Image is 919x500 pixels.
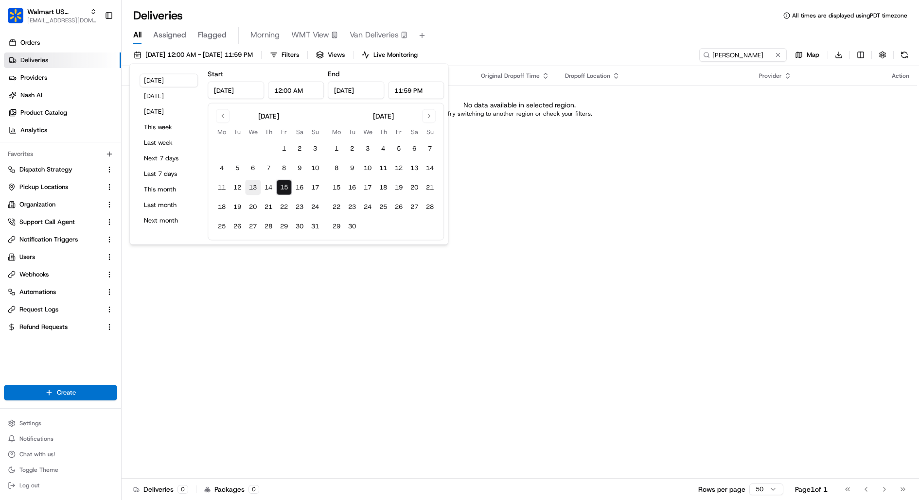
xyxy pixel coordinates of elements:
button: Notifications [4,432,117,446]
th: Monday [214,127,230,137]
img: Nash [10,9,29,29]
button: Dispatch Strategy [4,162,117,177]
button: 17 [360,180,375,195]
button: 13 [245,180,261,195]
button: 22 [329,199,344,215]
span: Nash AI [20,91,42,100]
button: Go to previous month [216,109,230,123]
button: 9 [292,160,307,176]
span: Morning [250,29,280,41]
th: Sunday [307,127,323,137]
button: Filters [265,48,303,62]
th: Sunday [422,127,438,137]
button: This week [140,121,198,134]
button: 31 [307,219,323,234]
label: Start [208,69,223,78]
button: Last month [140,198,198,212]
button: Views [312,48,349,62]
span: Dispatch Strategy [19,165,72,174]
button: 27 [406,199,422,215]
button: Last week [140,136,198,150]
span: API Documentation [92,140,156,150]
button: [DATE] [140,74,198,87]
p: No data available in selected region. [463,100,576,110]
span: Van Deliveries [350,29,399,41]
button: Support Call Agent [4,214,117,230]
span: Refund Requests [19,323,68,331]
h1: Deliveries [133,8,183,23]
th: Monday [329,127,344,137]
label: End [328,69,339,78]
span: Original Dropoff Time [481,72,540,80]
button: 8 [329,160,344,176]
div: 0 [248,485,259,494]
div: [DATE] [373,111,394,121]
button: Refund Requests [4,319,117,335]
span: Filters [282,51,299,59]
span: Support Call Agent [19,218,75,226]
button: 25 [214,219,230,234]
span: Product Catalog [20,108,67,117]
a: Organization [8,200,102,209]
button: Automations [4,284,117,300]
button: 19 [230,199,245,215]
span: Notification Triggers [19,235,78,244]
button: 4 [214,160,230,176]
a: Deliveries [4,52,121,68]
button: [DATE] [140,89,198,103]
button: 3 [360,141,375,156]
a: Request Logs [8,305,102,314]
th: Thursday [261,127,276,137]
input: Date [328,82,384,99]
button: 16 [292,180,307,195]
div: We're available if you need us! [33,102,123,110]
button: 8 [276,160,292,176]
button: 16 [344,180,360,195]
button: [DATE] 12:00 AM - [DATE] 11:59 PM [129,48,257,62]
a: Powered byPylon [69,164,118,172]
div: Start new chat [33,92,159,102]
span: Knowledge Base [19,140,74,150]
button: 30 [292,219,307,234]
button: Last 7 days [140,167,198,181]
button: Users [4,249,117,265]
button: 24 [307,199,323,215]
span: Chat with us! [19,450,55,458]
button: 20 [406,180,422,195]
a: Webhooks [8,270,102,279]
button: 5 [391,141,406,156]
button: 9 [344,160,360,176]
button: Refresh [898,48,911,62]
div: Action [892,72,909,80]
button: 15 [276,180,292,195]
span: Toggle Theme [19,466,58,474]
a: Notification Triggers [8,235,102,244]
span: Providers [20,73,47,82]
button: 26 [391,199,406,215]
span: Pickup Locations [19,183,68,191]
input: Time [268,82,324,99]
span: Settings [19,419,41,427]
div: Packages [204,484,259,494]
button: Create [4,385,117,400]
a: Product Catalog [4,105,121,121]
button: 28 [261,219,276,234]
button: Pickup Locations [4,179,117,195]
span: Pylon [97,164,118,172]
div: 💻 [82,141,90,149]
th: Saturday [292,127,307,137]
a: Pickup Locations [8,183,102,191]
input: Date [208,82,264,99]
button: 7 [422,141,438,156]
button: 26 [230,219,245,234]
button: 14 [422,160,438,176]
button: Next 7 days [140,152,198,165]
button: 2 [292,141,307,156]
button: 11 [214,180,230,195]
button: 18 [214,199,230,215]
p: Rows per page [698,484,745,494]
th: Thursday [375,127,391,137]
span: Organization [19,200,55,209]
span: [DATE] 12:00 AM - [DATE] 11:59 PM [145,51,253,59]
input: Clear [25,62,160,72]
